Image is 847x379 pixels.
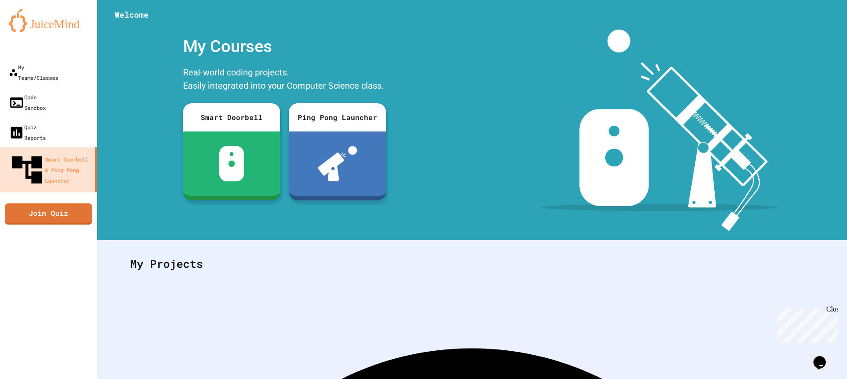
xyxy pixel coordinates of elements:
img: logo-orange.svg [9,9,88,32]
div: Quiz Reports [9,122,46,143]
img: sdb-white.svg [219,146,244,181]
div: Code Sandbox [9,92,46,113]
div: Chat with us now!Close [4,4,61,56]
img: banner-image-my-projects.png [541,30,778,231]
a: Join Quiz [5,203,92,225]
iframe: chat widget [774,305,838,343]
div: Smart Doorbell [183,103,280,131]
div: My Courses [179,30,390,64]
div: My Teams/Classes [9,62,58,83]
div: Ping Pong Launcher [289,103,386,131]
div: Smart Doorbell & Ping Pong Launcher [9,152,92,188]
img: ppl-with-ball.png [318,146,357,181]
iframe: chat widget [810,344,838,370]
div: My Projects [121,247,823,281]
div: Real-world coding projects. Easily integrated into your Computer Science class. [179,64,390,97]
